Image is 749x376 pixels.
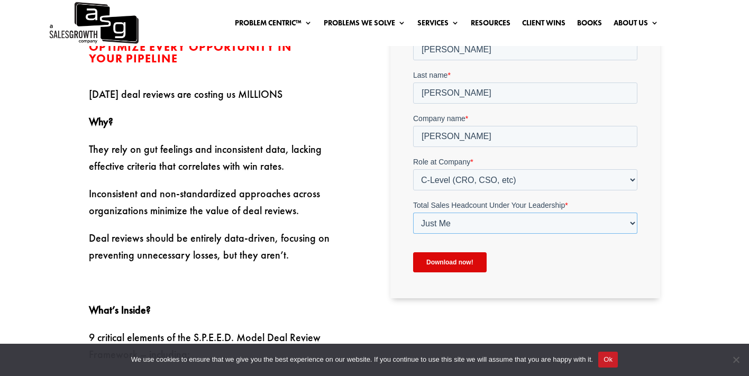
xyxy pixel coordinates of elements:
[89,141,359,185] p: They rely on gut feelings and inconsistent data, lacking effective criteria that correlates with ...
[471,19,510,31] a: Resources
[89,303,151,317] strong: What’s Inside?
[417,19,459,31] a: Services
[89,230,359,274] p: Deal reviews should be entirely data-driven, focusing on preventing unnecessary losses, but they ...
[131,354,593,365] span: We use cookies to ensure that we give you the best experience on our website. If you continue to ...
[614,19,659,31] a: About Us
[522,19,565,31] a: Client Wins
[235,19,312,31] a: Problem Centric™
[577,19,602,31] a: Books
[324,19,406,31] a: Problems We Solve
[89,185,359,230] p: Inconsistent and non-standardized approaches across organizations minimize the value of deal revi...
[89,86,359,113] p: [DATE] deal reviews are costing us MILLIONS
[89,329,359,373] p: 9 critical elements of the S.P.E.E.D. Model Deal Review Framework – including:
[89,39,292,66] span: Optimize Every Opportunity in Your Pipeline
[730,354,741,365] span: No
[598,352,618,368] button: Ok
[89,115,113,129] strong: Why?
